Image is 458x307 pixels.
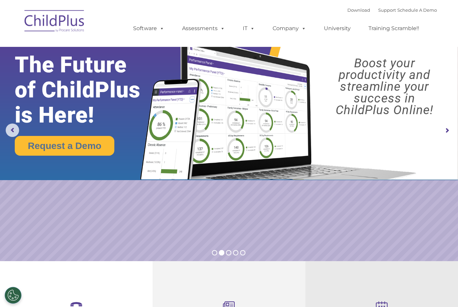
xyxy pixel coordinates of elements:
[347,7,437,13] font: |
[424,275,458,307] iframe: Chat Widget
[317,57,452,116] rs-layer: Boost your productivity and streamline your success in ChildPlus Online!
[5,287,21,304] button: Cookies Settings
[126,22,171,35] a: Software
[378,7,396,13] a: Support
[347,7,370,13] a: Download
[15,52,161,128] rs-layer: The Future of ChildPlus is Here!
[93,44,114,49] span: Last name
[362,22,426,35] a: Training Scramble!!
[93,72,122,77] span: Phone number
[15,136,114,156] a: Request a Demo
[397,7,437,13] a: Schedule A Demo
[317,22,357,35] a: University
[21,5,88,39] img: ChildPlus by Procare Solutions
[2,175,186,181] label: Please complete this required field.
[266,22,313,35] a: Company
[175,22,232,35] a: Assessments
[236,22,262,35] a: IT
